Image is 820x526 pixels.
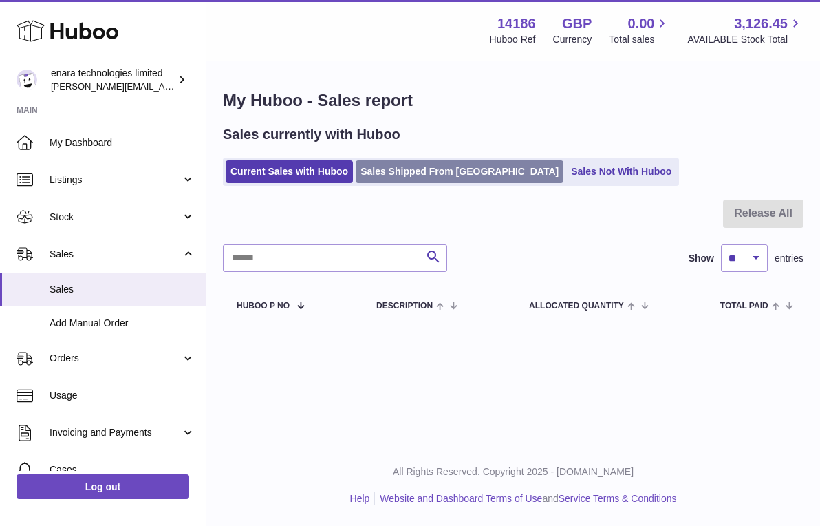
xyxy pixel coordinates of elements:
[628,14,655,33] span: 0.00
[226,160,353,183] a: Current Sales with Huboo
[51,81,276,92] span: [PERSON_NAME][EMAIL_ADDRESS][DOMAIN_NAME]
[380,493,542,504] a: Website and Dashboard Terms of Use
[50,389,195,402] span: Usage
[51,67,175,93] div: enara technologies limited
[689,252,714,265] label: Show
[559,493,677,504] a: Service Terms & Conditions
[17,70,37,90] img: Dee@enara.co
[350,493,370,504] a: Help
[566,160,676,183] a: Sales Not With Huboo
[50,317,195,330] span: Add Manual Order
[734,14,788,33] span: 3,126.45
[490,33,536,46] div: Huboo Ref
[376,302,433,311] span: Description
[237,302,290,311] span: Huboo P no
[775,252,803,265] span: entries
[720,302,768,311] span: Total paid
[562,14,592,33] strong: GBP
[50,283,195,296] span: Sales
[687,33,803,46] span: AVAILABLE Stock Total
[609,14,670,46] a: 0.00 Total sales
[17,474,189,499] a: Log out
[50,426,181,439] span: Invoicing and Payments
[529,302,624,311] span: ALLOCATED Quantity
[50,211,181,224] span: Stock
[223,90,803,112] h1: My Huboo - Sales report
[356,160,563,183] a: Sales Shipped From [GEOGRAPHIC_DATA]
[687,14,803,46] a: 3,126.45 AVAILABLE Stock Total
[50,173,181,187] span: Listings
[223,125,400,144] h2: Sales currently with Huboo
[50,352,181,365] span: Orders
[497,14,536,33] strong: 14186
[609,33,670,46] span: Total sales
[553,33,592,46] div: Currency
[50,136,195,149] span: My Dashboard
[217,465,809,478] p: All Rights Reserved. Copyright 2025 - [DOMAIN_NAME]
[50,248,181,261] span: Sales
[375,492,676,505] li: and
[50,463,195,476] span: Cases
